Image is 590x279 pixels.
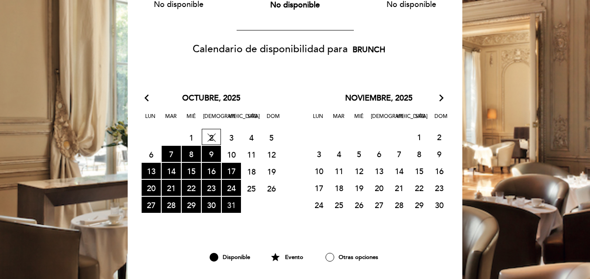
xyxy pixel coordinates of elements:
span: 19 [349,180,369,196]
span: 13 [370,163,389,179]
span: 6 [142,146,161,162]
span: Vie [224,112,241,128]
span: 27 [142,197,161,213]
span: 20 [370,180,389,196]
span: 1 [182,129,201,145]
span: 26 [262,180,281,196]
span: 26 [349,197,369,213]
span: Lun [309,112,327,128]
span: 10 [222,146,241,162]
span: 24 [309,197,329,213]
span: 12 [349,163,369,179]
div: Evento [262,250,311,265]
span: Sáb [412,112,429,128]
span: 15 [410,163,429,179]
span: 4 [329,146,349,162]
span: 9 [430,146,449,162]
span: 22 [182,180,201,196]
span: 23 [430,180,449,196]
span: 2 [430,129,449,145]
span: 22 [410,180,429,196]
span: 1 [410,129,429,145]
span: 3 [309,146,329,162]
span: 27 [370,197,389,213]
span: 20 [142,180,161,196]
span: 17 [309,180,329,196]
span: noviembre, 2025 [345,93,413,104]
div: Disponible [197,250,262,265]
span: 11 [242,146,261,162]
span: Calendario de disponibilidad para [193,43,348,55]
span: Lun [142,112,159,128]
span: [DEMOGRAPHIC_DATA] [371,112,388,128]
span: 16 [430,163,449,179]
span: octubre, 2025 [182,93,241,104]
span: 16 [202,163,221,179]
span: 15 [182,163,201,179]
span: 8 [410,146,429,162]
span: 2 [202,129,221,145]
span: 29 [182,197,201,213]
span: 7 [162,146,181,162]
i: arrow_forward_ios [437,93,445,104]
span: 31 [222,197,241,213]
span: Dom [432,112,450,128]
span: 9 [202,146,221,162]
span: 12 [262,146,281,162]
span: 3 [222,129,241,145]
i: star [270,250,281,265]
span: 18 [329,180,349,196]
span: 30 [202,197,221,213]
span: 18 [242,163,261,179]
span: 4 [242,129,261,145]
span: Vie [391,112,409,128]
span: 5 [262,129,281,145]
span: 13 [142,163,161,179]
span: 29 [410,197,429,213]
span: Mar [330,112,347,128]
span: 7 [390,146,409,162]
span: 30 [430,197,449,213]
span: 14 [390,163,409,179]
span: Mar [162,112,180,128]
span: 28 [390,197,409,213]
i: arrow_back_ios [145,93,153,104]
span: 23 [202,180,221,196]
span: [DEMOGRAPHIC_DATA] [203,112,220,128]
span: Dom [264,112,282,128]
span: 21 [390,180,409,196]
span: 5 [349,146,369,162]
span: 8 [182,146,201,162]
span: 24 [222,180,241,196]
div: Otras opciones [311,250,393,265]
span: Mié [350,112,368,128]
span: 14 [162,163,181,179]
span: 6 [370,146,389,162]
span: 25 [242,180,261,196]
span: Sáb [244,112,261,128]
span: 21 [162,180,181,196]
span: 28 [162,197,181,213]
span: 10 [309,163,329,179]
span: 19 [262,163,281,179]
span: 11 [329,163,349,179]
span: Mié [183,112,200,128]
span: 25 [329,197,349,213]
span: 17 [222,163,241,179]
